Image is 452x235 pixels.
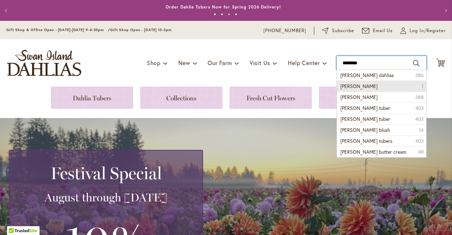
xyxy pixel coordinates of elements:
button: 4 of 4 [235,13,237,16]
span: Shop [147,59,161,66]
span: 403 [415,105,424,112]
a: Order Dahlia Tubers Now for Spring 2026 Delivery! [166,4,281,10]
span: [PERSON_NAME] tubers [340,137,392,144]
span: [PERSON_NAME] blush [340,127,390,133]
span: 403 [415,137,424,145]
span: Our Farm [208,59,232,66]
span: 48 [418,148,424,155]
span: [PERSON_NAME] [340,94,377,100]
span: 386 [415,72,424,79]
span: [PERSON_NAME] tuber [340,105,390,111]
span: [PERSON_NAME] butter cream [340,148,406,155]
span: [PERSON_NAME] tuber [340,116,390,122]
h2: Festival Special [18,163,194,183]
span: Subscribe [332,27,354,34]
a: Subscribe [322,27,354,34]
span: 1 [422,83,424,90]
a: Log In/Register [400,27,446,34]
span: Gift Shop Open - [DATE] 10-3pm [110,28,172,32]
span: Visit Us [250,59,270,66]
a: [PHONE_NUMBER] [263,27,306,34]
span: [PERSON_NAME] dahlias [340,72,394,78]
span: Gift Shop & Office Open - [DATE]-[DATE] 9-4:30pm / [6,28,110,32]
span: Help Center [288,59,320,66]
span: Email Us [373,27,393,34]
span: 16 [419,127,424,134]
button: 3 of 4 [228,13,230,16]
button: 2 of 4 [221,13,223,16]
button: 1 of 4 [214,13,216,16]
h3: August through [DATE] [18,190,194,205]
span: Log In/Register [410,27,446,34]
button: Search [413,58,420,69]
span: 388 [415,94,424,101]
span: [PERSON_NAME] [340,83,377,89]
span: 403 [415,116,424,123]
a: store logo [7,50,81,76]
a: Email Us [362,27,393,34]
button: Next [438,4,452,18]
span: New [178,59,190,66]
